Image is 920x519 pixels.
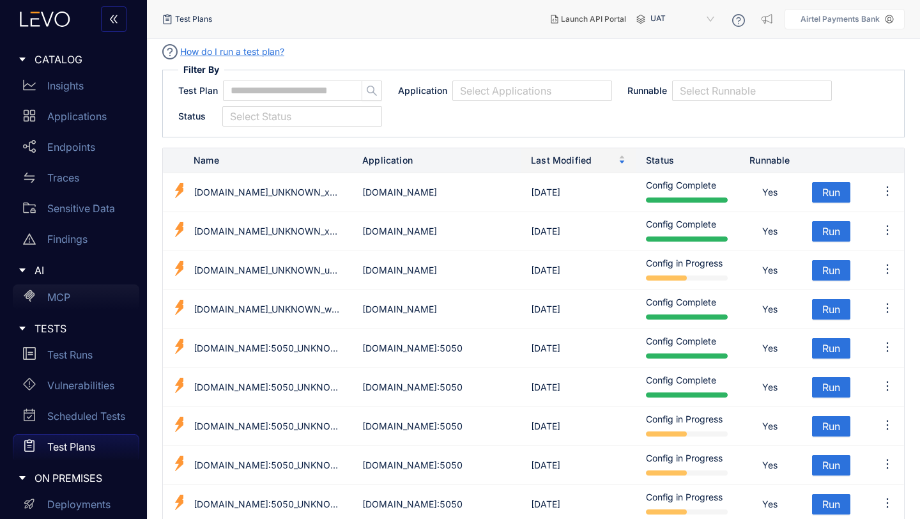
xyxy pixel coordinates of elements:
[531,380,560,394] div: [DATE]
[352,446,521,485] td: [DOMAIN_NAME]:5050
[47,349,93,360] p: Test Runs
[362,81,382,101] button: search
[47,80,84,91] p: Insights
[646,451,728,479] div: Config in Progress
[822,187,840,198] span: Run
[18,474,27,483] span: caret-right
[650,9,717,29] span: UAT
[822,226,840,237] span: Run
[47,410,125,422] p: Scheduled Tests
[627,84,667,97] span: Runnable
[352,329,521,368] td: [DOMAIN_NAME]:5050
[178,63,224,76] span: Filter By
[646,334,728,362] div: Config Complete
[812,377,850,398] button: Run
[352,407,521,446] td: [DOMAIN_NAME]:5050
[47,111,107,122] p: Applications
[646,217,728,245] div: Config Complete
[18,55,27,64] span: caret-right
[13,284,139,315] a: MCP
[352,148,521,173] th: Application
[646,490,728,518] div: Config in Progress
[738,251,802,290] td: Yes
[47,141,95,153] p: Endpoints
[47,172,79,183] p: Traces
[352,173,521,212] td: [DOMAIN_NAME]
[183,148,352,173] th: Name
[646,256,728,284] div: Config in Progress
[540,9,636,29] button: Launch API Portal
[738,446,802,485] td: Yes
[362,85,381,97] span: search
[812,338,850,359] button: Run
[812,494,850,515] button: Run
[23,233,36,245] span: warning
[18,324,27,333] span: caret-right
[738,148,802,173] th: Runnable
[183,290,352,329] td: [DOMAIN_NAME]_UNKNOWN_wcldbqx
[47,380,114,391] p: Vulnerabilities
[34,54,129,65] span: CATALOG
[812,416,850,437] button: Run
[13,373,139,403] a: Vulnerabilities
[881,497,894,509] span: ellipsis
[47,203,115,214] p: Sensitive Data
[13,434,139,465] a: Test Plans
[183,407,352,446] td: [DOMAIN_NAME]:5050_UNKNOWN_6e68x58
[812,182,850,203] button: Run
[812,299,850,320] button: Run
[531,153,616,167] span: Last Modified
[636,148,738,173] th: Status
[34,265,129,276] span: AI
[13,104,139,134] a: Applications
[13,73,139,104] a: Insights
[34,323,129,334] span: TESTS
[738,212,802,251] td: Yes
[812,221,850,242] button: Run
[531,302,560,316] div: [DATE]
[13,403,139,434] a: Scheduled Tests
[531,458,560,472] div: [DATE]
[352,251,521,290] td: [DOMAIN_NAME]
[881,263,894,275] span: ellipsis
[18,266,27,275] span: caret-right
[561,15,626,24] span: Launch API Portal
[881,458,894,470] span: ellipsis
[646,373,728,401] div: Config Complete
[183,446,352,485] td: [DOMAIN_NAME]:5050_UNKNOWN_kaysah6
[13,165,139,196] a: Traces
[183,368,352,407] td: [DOMAIN_NAME]:5050_UNKNOWN_qoz0t5t
[881,185,894,198] span: ellipsis
[531,419,560,433] div: [DATE]
[822,421,840,432] span: Run
[23,171,36,184] span: swap
[531,497,560,511] div: [DATE]
[47,291,70,303] p: MCP
[801,15,880,24] p: Airtel Payments Bank
[822,499,840,510] span: Run
[101,6,126,32] button: double-left
[178,84,218,97] span: Test Plan
[8,315,139,342] div: TESTS
[180,45,284,59] a: How do I run a test plan?
[812,455,850,476] button: Run
[8,46,139,73] div: CATALOG
[531,185,560,199] div: [DATE]
[881,224,894,236] span: ellipsis
[398,84,447,97] span: Application
[352,290,521,329] td: [DOMAIN_NAME]
[34,472,129,484] span: ON PREMISES
[13,134,139,165] a: Endpoints
[738,329,802,368] td: Yes
[738,407,802,446] td: Yes
[738,173,802,212] td: Yes
[822,343,840,354] span: Run
[822,460,840,471] span: Run
[352,212,521,251] td: [DOMAIN_NAME]
[738,290,802,329] td: Yes
[531,224,560,238] div: [DATE]
[47,499,111,510] p: Deployments
[646,178,728,206] div: Config Complete
[822,265,840,276] span: Run
[881,341,894,353] span: ellipsis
